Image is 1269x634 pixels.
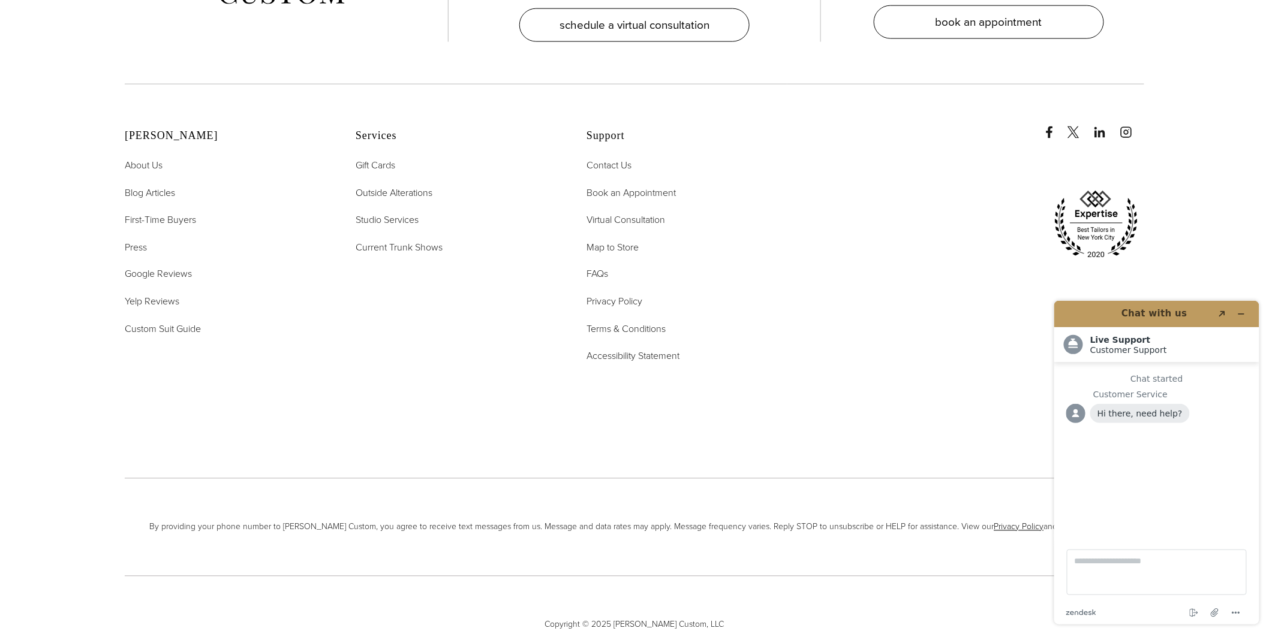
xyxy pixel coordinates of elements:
a: Gift Cards [356,158,395,173]
a: Current Trunk Shows [356,240,443,255]
a: Custom Suit Guide [125,322,201,337]
a: Studio Services [356,212,419,228]
span: Book an Appointment [587,186,676,200]
a: Google Reviews [125,267,192,282]
span: Blog Articles [125,186,175,200]
a: Book an Appointment [587,185,676,201]
span: Google Reviews [125,267,192,281]
a: First-Time Buyers [125,212,196,228]
a: linkedin [1094,114,1118,138]
a: About Us [125,158,163,173]
a: Yelp Reviews [125,294,179,310]
a: Facebook [1044,114,1065,138]
a: book an appointment [874,5,1104,39]
span: Outside Alterations [356,186,432,200]
span: By providing your phone number to [PERSON_NAME] Custom, you agree to receive text messages from u... [125,521,1144,534]
a: Press [125,240,147,255]
nav: Alan David Footer Nav [125,158,326,337]
h2: Services [356,129,557,143]
img: expertise, best tailors in new york city 2020 [1048,186,1144,263]
a: Virtual Consultation [587,212,665,228]
a: Privacy Policy [994,521,1044,533]
a: Terms & Conditions [587,322,666,337]
span: Press [125,240,147,254]
span: Current Trunk Shows [356,240,443,254]
span: Terms & Conditions [587,322,666,336]
span: Gift Cards [356,158,395,172]
a: FAQs [587,267,608,282]
span: Virtual Consultation [587,213,665,227]
span: Privacy Policy [587,295,642,309]
span: Accessibility Statement [587,349,679,363]
h2: Support [587,129,787,143]
h2: [PERSON_NAME] [125,129,326,143]
span: Contact Us [587,158,632,172]
span: Chat [26,8,51,19]
span: Copyright © 2025 [PERSON_NAME] Custom, LLC [125,618,1144,632]
span: Studio Services [356,213,419,227]
nav: Support Footer Nav [587,158,787,364]
a: x/twitter [1067,114,1091,138]
a: Accessibility Statement [587,349,679,364]
a: Map to Store [587,240,639,255]
a: Blog Articles [125,185,175,201]
span: Yelp Reviews [125,295,179,309]
iframe: Find more information here [1045,291,1269,634]
span: Map to Store [587,240,639,254]
span: schedule a virtual consultation [560,16,709,34]
a: Outside Alterations [356,185,432,201]
span: Custom Suit Guide [125,322,201,336]
span: book an appointment [936,13,1042,31]
span: FAQs [587,267,608,281]
a: instagram [1120,114,1144,138]
nav: Services Footer Nav [356,158,557,255]
span: About Us [125,158,163,172]
span: First-Time Buyers [125,213,196,227]
a: schedule a virtual consultation [519,8,750,42]
a: Contact Us [587,158,632,173]
a: Privacy Policy [587,294,642,310]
